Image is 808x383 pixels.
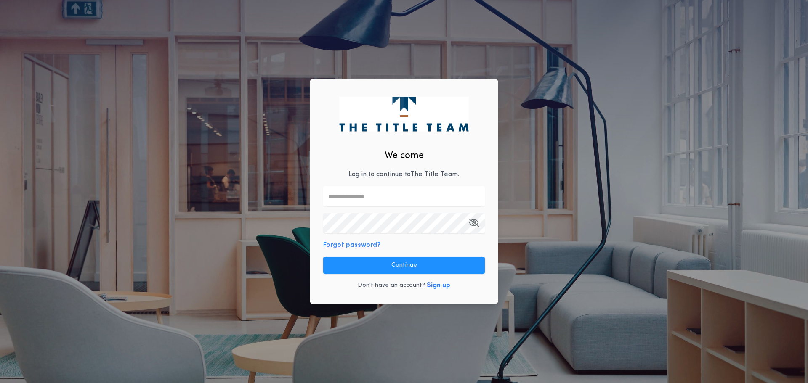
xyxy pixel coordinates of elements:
[348,169,460,180] p: Log in to continue to The Title Team .
[339,97,468,131] img: logo
[427,280,450,291] button: Sign up
[323,240,381,250] button: Forgot password?
[323,257,485,274] button: Continue
[385,149,424,163] h2: Welcome
[358,281,425,290] p: Don't have an account?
